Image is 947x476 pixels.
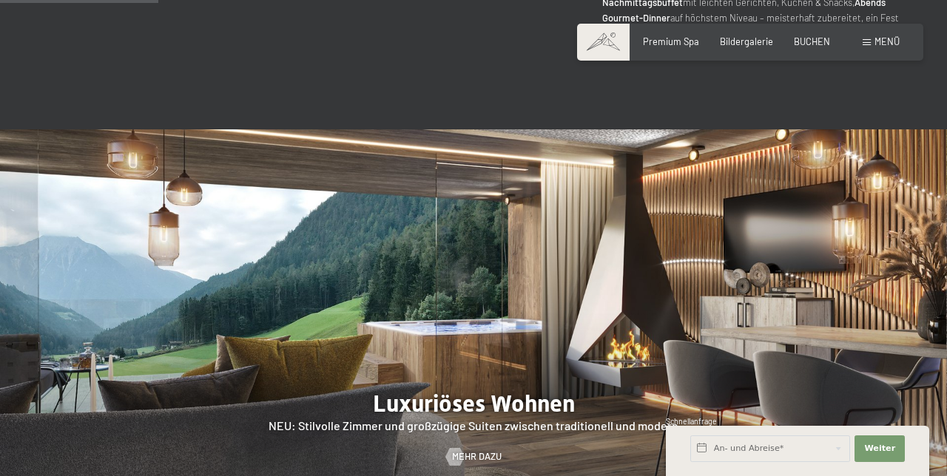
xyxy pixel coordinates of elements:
[666,417,717,426] span: Schnellanfrage
[643,35,699,47] a: Premium Spa
[794,35,830,47] a: BUCHEN
[864,443,895,455] span: Weiter
[720,35,773,47] a: Bildergalerie
[855,435,905,462] button: Weiter
[446,450,502,463] a: Mehr dazu
[874,35,900,47] span: Menü
[452,450,502,463] span: Mehr dazu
